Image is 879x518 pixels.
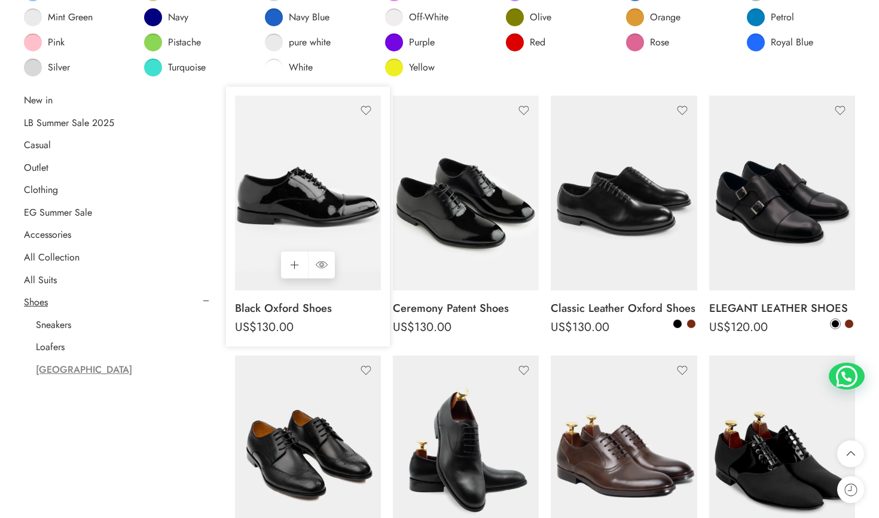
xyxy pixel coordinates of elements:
a: Add to cart: “Black Oxford Shoes” [281,252,308,278]
a: White [265,59,313,76]
bdi: 120.00 [709,318,768,336]
a: Casual [24,139,51,151]
a: Turquoise [144,59,206,76]
a: Purple [385,33,435,51]
span: Turquoise [168,62,206,73]
a: Silver [24,59,70,76]
a: Brown [844,318,854,329]
a: [GEOGRAPHIC_DATA] [36,364,132,376]
a: Ceremony Patent Shoes [393,296,539,320]
a: ELEGANT LEATHER SHOES [709,296,855,320]
a: Accessories [24,229,71,241]
bdi: 130.00 [235,318,294,336]
span: Royal Blue [771,36,813,48]
a: EG Summer Sale [24,207,92,219]
a: Petrol [747,8,794,26]
a: Loafers [36,341,65,353]
span: Mint Green [48,11,93,23]
a: Classic Leather Oxford Shoes [551,296,697,320]
a: Brown [686,318,697,329]
span: Rose [650,36,669,48]
span: US$ [235,318,257,336]
a: Outlet [24,162,48,174]
a: Black [830,318,841,329]
a: All Suits [24,274,57,286]
span: pure white [289,36,331,48]
a: Yellow [385,59,435,76]
a: Olive [506,8,551,26]
span: Pistache [168,36,201,48]
a: Black [672,318,683,329]
span: Purple [409,36,435,48]
a: Sneakers [36,319,71,331]
a: Red [506,33,545,51]
bdi: 130.00 [393,318,451,336]
a: Shoes [24,296,48,308]
span: Pink [48,36,65,48]
span: US$ [709,318,731,336]
a: Clothing [24,184,58,196]
a: All Collection [24,252,80,263]
span: Red [530,36,545,48]
a: Navy [144,8,188,26]
a: Royal Blue [747,33,813,51]
a: Orange [626,8,680,26]
span: US$ [393,318,414,336]
span: Off-White [409,11,448,23]
span: US$ [551,318,572,336]
a: Mint Green [24,8,93,26]
span: Yellow [409,62,435,73]
a: Pink [24,33,65,51]
a: New in [24,94,53,106]
bdi: 130.00 [551,318,609,336]
span: Petrol [771,11,794,23]
a: pure white [265,33,331,51]
span: Olive [530,11,551,23]
a: LB Summer Sale 2025 [24,117,114,129]
a: Off-White [385,8,448,26]
span: Navy [168,11,188,23]
a: Pistache [144,33,201,51]
a: Rose [626,33,669,51]
a: Navy Blue [265,8,329,26]
span: White [289,62,313,73]
span: Silver [48,62,70,73]
span: Navy Blue [289,11,329,23]
span: Orange [650,11,680,23]
a: Black Oxford Shoes [235,296,381,320]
